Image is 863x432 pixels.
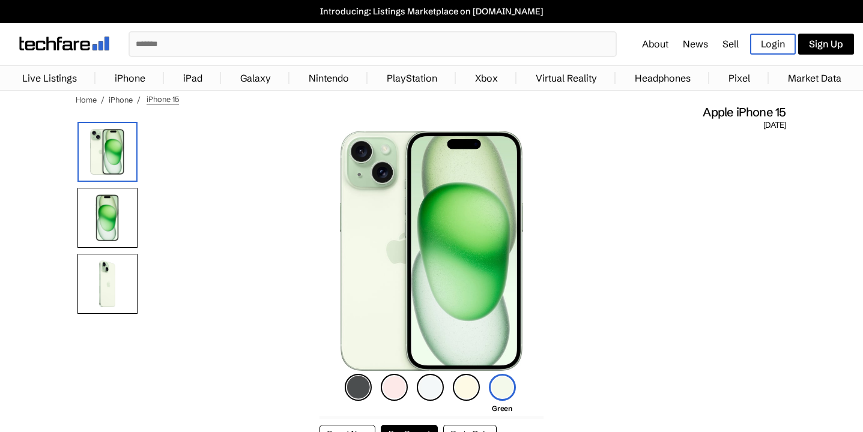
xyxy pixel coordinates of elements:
span: iPhone 15 [147,94,179,104]
a: Headphones [629,66,697,90]
img: yellow-icon [453,374,480,401]
a: About [642,38,668,50]
span: [DATE] [763,120,786,131]
span: Apple iPhone 15 [703,104,786,120]
a: iPhone [109,95,133,104]
a: Nintendo [303,66,355,90]
a: iPhone [109,66,151,90]
img: blue-icon [417,374,444,401]
a: Virtual Reality [530,66,603,90]
a: iPad [177,66,208,90]
a: Live Listings [16,66,83,90]
a: PlayStation [381,66,443,90]
a: News [683,38,708,50]
img: techfare logo [19,37,109,50]
img: iPhone 15 [77,122,138,182]
a: Sign Up [798,34,854,55]
a: Market Data [782,66,847,90]
span: / [101,95,104,104]
a: Home [76,95,97,104]
img: Front [77,188,138,248]
a: Introducing: Listings Marketplace on [DOMAIN_NAME] [6,6,857,17]
img: Rear [77,254,138,314]
a: Galaxy [234,66,277,90]
img: natural-icon [381,374,408,401]
a: Xbox [469,66,504,90]
span: / [137,95,141,104]
a: Sell [722,38,739,50]
a: Login [750,34,796,55]
a: Pixel [722,66,756,90]
img: black-icon [345,374,372,401]
img: iPhone 15 [340,131,522,371]
img: green-icon [489,374,516,401]
span: Green [492,404,512,413]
